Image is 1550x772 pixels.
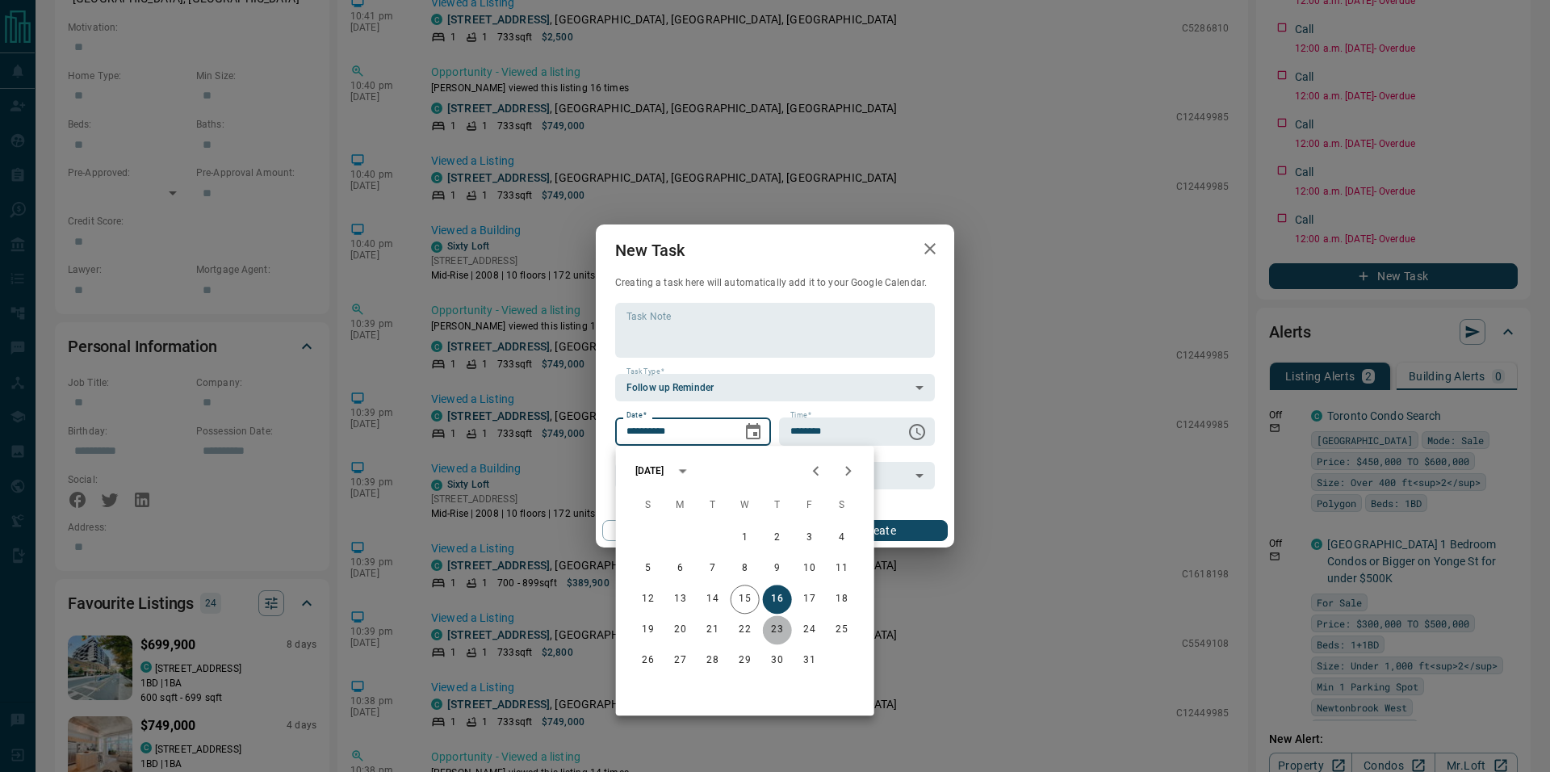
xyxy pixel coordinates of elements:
button: 16 [763,585,792,614]
button: 24 [795,615,824,644]
button: 17 [795,585,824,614]
span: Friday [795,489,824,522]
button: 22 [731,615,760,644]
label: Task Type [626,367,664,377]
button: 31 [795,646,824,675]
button: 8 [731,554,760,583]
label: Time [790,410,811,421]
button: Cancel [602,520,740,541]
button: calendar view is open, switch to year view [668,457,696,485]
button: 9 [763,554,792,583]
button: 4 [827,523,857,552]
button: 19 [634,615,663,644]
button: Choose time, selected time is 6:00 AM [901,416,933,448]
button: 27 [666,646,695,675]
h2: New Task [596,224,704,276]
button: 13 [666,585,695,614]
button: Previous month [800,455,832,487]
button: Next month [832,455,865,487]
p: Creating a task here will automatically add it to your Google Calendar. [615,276,935,290]
div: Follow up Reminder [615,374,935,401]
div: [DATE] [635,464,664,478]
button: 18 [827,585,857,614]
span: Sunday [634,489,663,522]
button: Create [810,520,948,541]
button: 15 [731,585,760,614]
button: 20 [666,615,695,644]
button: 28 [698,646,727,675]
button: 7 [698,554,727,583]
button: 30 [763,646,792,675]
span: Thursday [763,489,792,522]
button: 10 [795,554,824,583]
button: Choose date, selected date is Oct 16, 2025 [737,416,769,448]
button: 3 [795,523,824,552]
button: 1 [731,523,760,552]
button: 2 [763,523,792,552]
button: 14 [698,585,727,614]
span: Saturday [827,489,857,522]
button: 23 [763,615,792,644]
span: Monday [666,489,695,522]
button: 12 [634,585,663,614]
label: Date [626,410,647,421]
button: 26 [634,646,663,675]
button: 25 [827,615,857,644]
button: 29 [731,646,760,675]
button: 5 [634,554,663,583]
button: 21 [698,615,727,644]
button: 6 [666,554,695,583]
span: Wednesday [731,489,760,522]
button: 11 [827,554,857,583]
span: Tuesday [698,489,727,522]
